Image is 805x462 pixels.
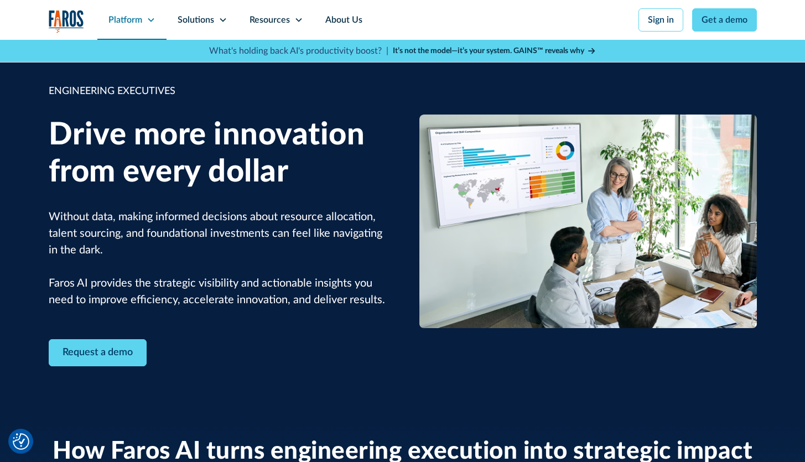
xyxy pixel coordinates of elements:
h1: Drive more innovation from every dollar [49,117,386,191]
div: Resources [250,13,290,27]
a: Contact Modal [49,339,147,366]
p: What's holding back AI's productivity boost? | [209,44,388,58]
strong: It’s not the model—it’s your system. GAINS™ reveals why [393,47,584,55]
div: Solutions [178,13,214,27]
a: home [49,10,84,33]
a: Sign in [638,8,683,32]
button: Cookie Settings [13,433,29,450]
p: Without data, making informed decisions about resource allocation, talent sourcing, and foundatio... [49,209,386,308]
div: ENGINEERING EXECUTIVES [49,84,386,99]
a: Get a demo [692,8,757,32]
img: Logo of the analytics and reporting company Faros. [49,10,84,33]
a: It’s not the model—it’s your system. GAINS™ reveals why [393,45,596,57]
div: Platform [108,13,142,27]
img: Revisit consent button [13,433,29,450]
